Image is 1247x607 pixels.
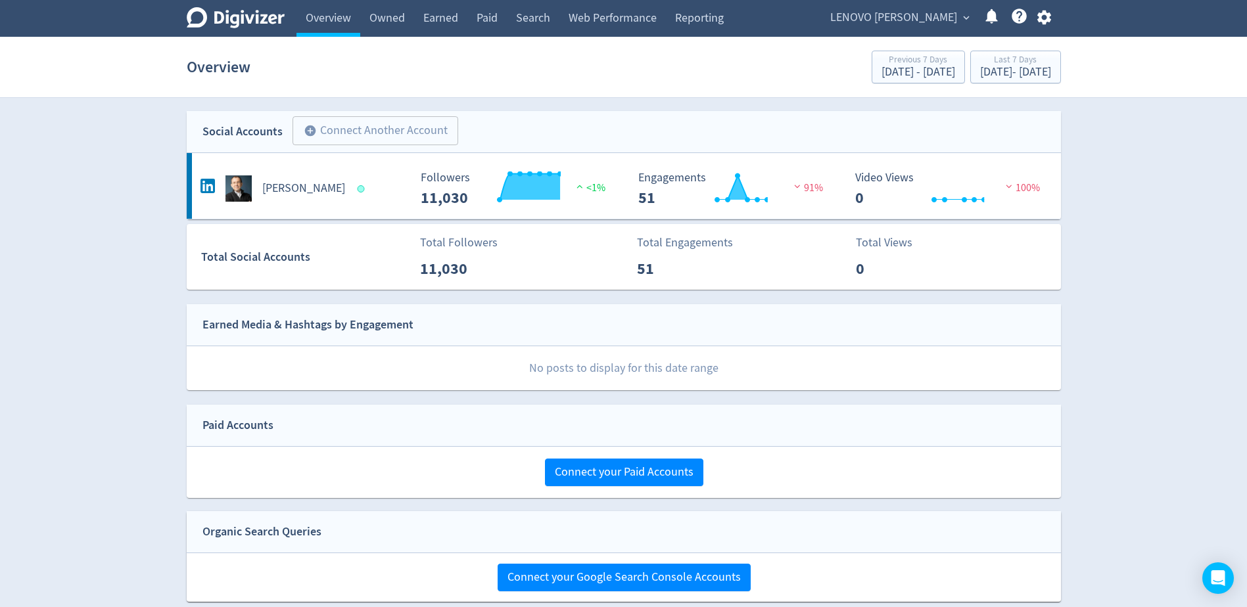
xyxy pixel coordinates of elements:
div: Last 7 Days [980,55,1051,66]
span: add_circle [304,124,317,137]
span: Data last synced: 9 Oct 2025, 6:01am (AEDT) [357,185,368,192]
h5: [PERSON_NAME] [262,181,345,196]
div: Open Intercom Messenger [1202,562,1234,594]
span: Connect your Paid Accounts [555,466,694,478]
a: Connect Another Account [283,118,458,145]
button: Last 7 Days[DATE]- [DATE] [970,51,1061,83]
h1: Overview [187,46,250,88]
svg: Followers --- [414,171,611,206]
img: negative-performance.svg [791,181,804,191]
p: Total Engagements [637,234,733,252]
div: [DATE] - [DATE] [882,66,955,78]
p: No posts to display for this date range [187,346,1061,390]
span: LENOVO [PERSON_NAME] [830,7,957,28]
img: negative-performance.svg [1002,181,1016,191]
p: 51 [637,257,713,281]
span: Connect your Google Search Console Accounts [507,572,741,583]
button: LENOVO [PERSON_NAME] [826,7,973,28]
div: Earned Media & Hashtags by Engagement [202,315,413,334]
span: 91% [791,181,823,194]
button: Previous 7 Days[DATE] - [DATE] [872,51,965,83]
div: Paid Accounts [202,416,273,435]
p: 11,030 [420,257,496,281]
div: Social Accounts [202,122,283,141]
a: Connect your Paid Accounts [545,464,703,480]
svg: Video Views 0 [849,171,1046,206]
div: Total Social Accounts [201,248,411,267]
p: Total Followers [420,234,498,252]
div: Organic Search Queries [202,522,321,541]
div: Previous 7 Days [882,55,955,66]
img: positive-performance.svg [573,181,586,191]
button: Connect Another Account [293,116,458,145]
button: Connect your Google Search Console Accounts [498,564,751,591]
p: 0 [856,257,931,281]
a: Connect your Google Search Console Accounts [498,570,751,585]
span: expand_more [960,12,972,24]
button: Connect your Paid Accounts [545,459,703,486]
p: Total Views [856,234,931,252]
img: Luca Rossi undefined [225,175,252,202]
div: [DATE] - [DATE] [980,66,1051,78]
a: Luca Rossi undefined[PERSON_NAME] Followers --- Followers 11,030 <1% Engagements 51 Engagements 5... [187,153,1061,219]
span: <1% [573,181,605,194]
span: 100% [1002,181,1040,194]
svg: Engagements 51 [632,171,829,206]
